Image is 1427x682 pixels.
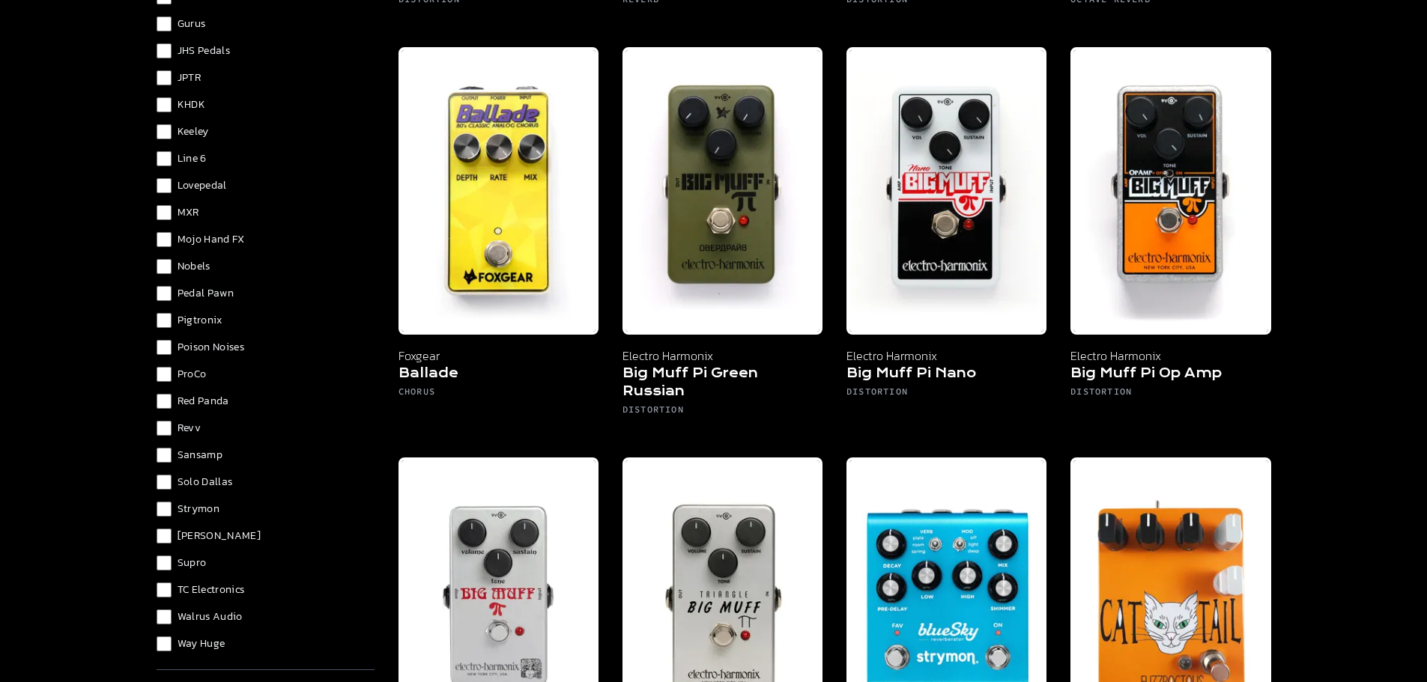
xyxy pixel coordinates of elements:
span: Walrus Audio [178,609,243,624]
p: Electro Harmonix [846,347,1046,365]
p: Foxgear [399,347,599,365]
h5: Big Muff Pi Green Russian [622,365,822,404]
h6: Chorus [399,386,599,404]
input: MXR [157,205,172,220]
span: KHDK [178,97,205,112]
input: Supro [157,555,172,570]
span: Revv [178,421,201,436]
h6: Distortion [1070,386,1270,404]
span: Nobels [178,259,210,274]
input: Lovepedal [157,178,172,193]
h6: Distortion [622,404,822,421]
h5: Big Muff Pi Op Amp [1070,365,1270,386]
input: Strymon [157,502,172,517]
span: Sansamp [178,448,222,463]
span: Supro [178,555,207,570]
input: Keeley [157,124,172,139]
img: Electro Harmonix Big Muff Pi Green Russian - Noise Boyz [622,47,822,335]
input: Pigtronix [157,313,172,328]
span: JPTR [178,70,201,85]
p: Electro Harmonix [1070,347,1270,365]
h6: Distortion [846,386,1046,404]
a: Foxgear Ballade pedal from Noise Boyz Foxgear Ballade Chorus [399,47,599,433]
img: Electro Harmonix Big Muff Pi - Noise Boyz [846,47,1046,335]
input: JPTR [157,70,172,85]
span: Red Panda [178,394,229,409]
span: MXR [178,205,199,220]
span: Line 6 [178,151,207,166]
input: Nobels [157,259,172,274]
span: JHS Pedals [178,43,231,58]
input: KHDK [157,97,172,112]
input: Mojo Hand FX [157,232,172,247]
input: Red Panda [157,394,172,409]
img: Foxgear Ballade pedal from Noise Boyz [399,47,599,335]
input: Solo Dallas [157,475,172,490]
a: Electro Harmonix Big Muff Pi Op Amp - Noise Boyz Electro Harmonix Big Muff Pi Op Amp Distortion [1070,47,1270,433]
span: [PERSON_NAME] [178,529,261,544]
img: Electro Harmonix Big Muff Pi Op Amp - Noise Boyz [1070,47,1270,335]
span: Lovepedal [178,178,227,193]
span: Way Huge [178,636,225,651]
span: Gurus [178,16,206,31]
input: ProCo [157,367,172,382]
span: Keeley [178,124,209,139]
input: TC Electronics [157,582,172,597]
a: Electro Harmonix Big Muff Pi Green Russian - Noise Boyz Electro Harmonix Big Muff Pi Green Russia... [622,47,822,433]
input: Way Huge [157,636,172,651]
input: Revv [157,421,172,436]
span: TC Electronics [178,582,245,597]
span: Mojo Hand FX [178,232,245,247]
h5: Ballade [399,365,599,386]
p: Electro Harmonix [622,347,822,365]
span: Pedal Pawn [178,286,234,301]
input: JHS Pedals [157,43,172,58]
input: [PERSON_NAME] [157,529,172,544]
input: Line 6 [157,151,172,166]
input: Walrus Audio [157,609,172,624]
input: Sansamp [157,448,172,463]
span: Strymon [178,502,219,517]
h5: Big Muff Pi Nano [846,365,1046,386]
span: ProCo [178,367,207,382]
input: Poison Noises [157,340,172,355]
input: Pedal Pawn [157,286,172,301]
span: Poison Noises [178,340,245,355]
span: Pigtronix [178,313,222,328]
input: Gurus [157,16,172,31]
a: Electro Harmonix Big Muff Pi - Noise Boyz Electro Harmonix Big Muff Pi Nano Distortion [846,47,1046,433]
span: Solo Dallas [178,475,233,490]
